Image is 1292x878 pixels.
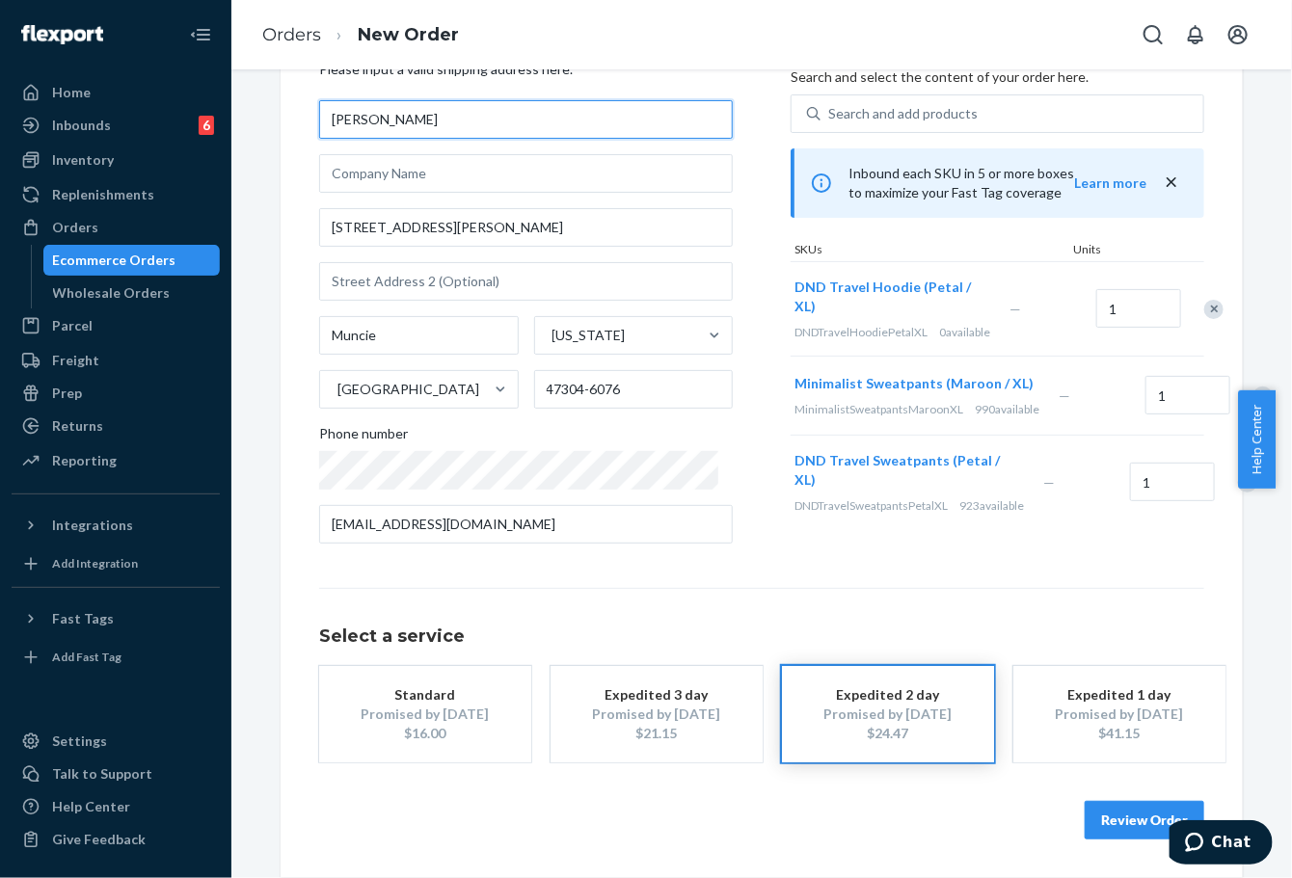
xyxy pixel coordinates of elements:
[12,726,220,757] a: Settings
[319,316,519,355] input: City
[262,24,321,45] a: Orders
[551,326,552,345] input: [US_STATE]
[1204,300,1224,319] div: Remove Item
[811,685,965,705] div: Expedited 2 day
[12,110,220,141] a: Inbounds6
[319,208,733,247] input: Street Address
[12,145,220,175] a: Inventory
[794,452,1000,488] span: DND Travel Sweatpants (Petal / XL)
[811,724,965,743] div: $24.47
[828,104,978,123] div: Search and add products
[52,609,114,628] div: Fast Tags
[1134,15,1172,54] button: Open Search Box
[319,424,408,451] span: Phone number
[319,505,733,544] input: Email (Only Required for International)
[319,627,1204,647] h1: Select a service
[12,445,220,476] a: Reporting
[551,666,763,762] button: Expedited 3 dayPromised by [DATE]$21.15
[12,345,220,376] a: Freight
[336,380,337,399] input: [GEOGRAPHIC_DATA]
[791,148,1204,218] div: Inbound each SKU in 5 or more boxes to maximize your Fast Tag coverage
[1170,820,1273,868] iframe: Opens a widget where you can chat to one of our agents
[52,351,99,370] div: Freight
[1219,15,1257,54] button: Open account menu
[959,498,1024,513] span: 923 available
[52,830,146,849] div: Give Feedback
[1042,685,1197,705] div: Expedited 1 day
[1176,15,1215,54] button: Open notifications
[1069,241,1156,261] div: Units
[1096,289,1181,328] input: Quantity
[1253,386,1273,406] div: Remove Item
[794,374,1034,393] button: Minimalist Sweatpants (Maroon / XL)
[348,705,502,724] div: Promised by [DATE]
[1042,705,1197,724] div: Promised by [DATE]
[319,100,733,139] input: First & Last Name
[12,411,220,441] a: Returns
[12,642,220,673] a: Add Fast Tag
[12,603,220,634] button: Fast Tags
[12,77,220,108] a: Home
[791,241,1069,261] div: SKUs
[52,83,91,102] div: Home
[52,384,82,403] div: Prep
[348,724,502,743] div: $16.00
[319,666,531,762] button: StandardPromised by [DATE]$16.00
[181,15,220,54] button: Close Navigation
[794,375,1034,391] span: Minimalist Sweatpants (Maroon / XL)
[52,416,103,436] div: Returns
[52,764,152,784] div: Talk to Support
[52,732,107,751] div: Settings
[337,380,479,399] div: [GEOGRAPHIC_DATA]
[1162,173,1181,193] button: close
[199,116,214,135] div: 6
[319,154,733,193] input: Company Name
[579,705,734,724] div: Promised by [DATE]
[12,179,220,210] a: Replenishments
[12,791,220,822] a: Help Center
[579,724,734,743] div: $21.15
[52,555,138,572] div: Add Integration
[1009,301,1021,317] span: —
[348,685,502,705] div: Standard
[794,402,963,416] span: MinimalistSweatpantsMaroonXL
[43,245,221,276] a: Ecommerce Orders
[52,116,111,135] div: Inbounds
[12,824,220,855] button: Give Feedback
[1145,376,1230,414] input: Quantity
[53,251,176,270] div: Ecommerce Orders
[794,325,928,339] span: DNDTravelHoodiePetalXL
[52,516,133,535] div: Integrations
[782,666,994,762] button: Expedited 2 dayPromised by [DATE]$24.47
[319,262,733,301] input: Street Address 2 (Optional)
[794,498,948,513] span: DNDTravelSweatpantsPetalXL
[1013,666,1225,762] button: Expedited 1 dayPromised by [DATE]$41.15
[52,316,93,335] div: Parcel
[53,283,171,303] div: Wholesale Orders
[811,705,965,724] div: Promised by [DATE]
[12,758,220,789] button: Talk to Support
[1059,387,1070,404] span: —
[12,510,220,541] button: Integrations
[52,451,117,470] div: Reporting
[358,24,459,45] a: New Order
[1074,173,1146,193] button: Learn more
[52,150,114,170] div: Inventory
[1130,463,1215,501] input: Quantity
[52,797,130,816] div: Help Center
[247,7,474,64] ol: breadcrumbs
[794,279,971,314] span: DND Travel Hoodie (Petal / XL)
[1042,724,1197,743] div: $41.15
[791,67,1204,87] p: Search and select the content of your order here.
[12,548,220,579] a: Add Integration
[12,310,220,341] a: Parcel
[975,402,1039,416] span: 990 available
[43,278,221,308] a: Wholesale Orders
[52,218,98,237] div: Orders
[1238,390,1276,489] button: Help Center
[12,212,220,243] a: Orders
[1085,801,1204,839] button: Review Order
[579,685,734,705] div: Expedited 3 day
